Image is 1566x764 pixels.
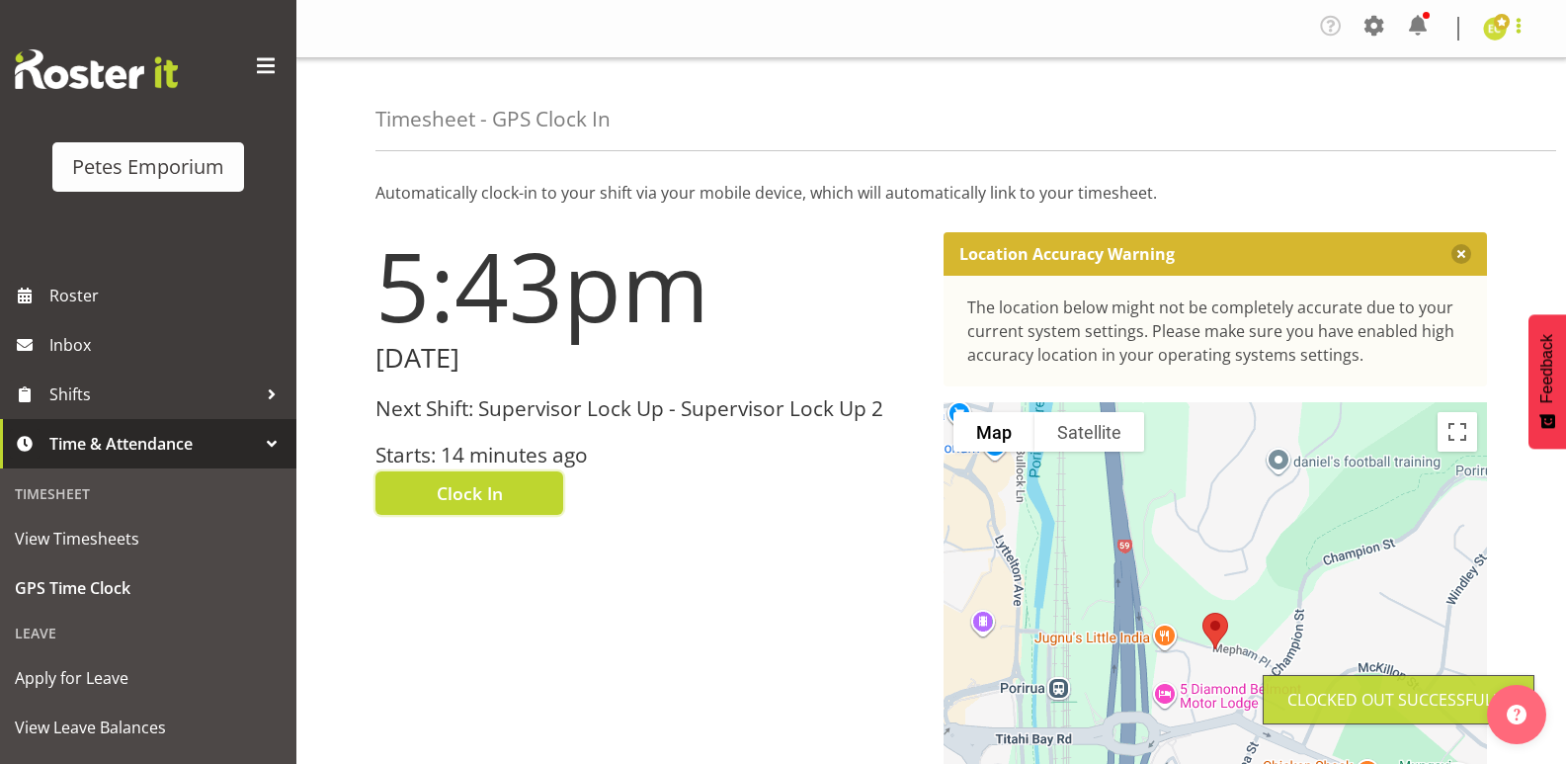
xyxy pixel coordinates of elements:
a: Apply for Leave [5,653,291,703]
div: Leave [5,613,291,653]
a: View Timesheets [5,514,291,563]
button: Show satellite imagery [1034,412,1144,452]
h1: 5:43pm [375,232,920,339]
span: Shifts [49,380,257,409]
a: View Leave Balances [5,703,291,752]
p: Location Accuracy Warning [959,244,1175,264]
div: Petes Emporium [72,152,224,182]
h4: Timesheet - GPS Clock In [375,108,611,130]
span: View Timesheets [15,524,282,553]
h3: Starts: 14 minutes ago [375,444,920,467]
span: GPS Time Clock [15,573,282,603]
div: Clocked out Successfully [1287,688,1510,712]
h2: [DATE] [375,343,920,374]
span: View Leave Balances [15,713,282,742]
button: Clock In [375,471,563,515]
button: Close message [1451,244,1471,264]
div: Timesheet [5,473,291,514]
p: Automatically clock-in to your shift via your mobile device, which will automatically link to you... [375,181,1487,205]
h3: Next Shift: Supervisor Lock Up - Supervisor Lock Up 2 [375,397,920,420]
img: Rosterit website logo [15,49,178,89]
img: emma-croft7499.jpg [1483,17,1507,41]
img: help-xxl-2.png [1507,705,1526,724]
span: Roster [49,281,287,310]
span: Inbox [49,330,287,360]
span: Apply for Leave [15,663,282,693]
a: GPS Time Clock [5,563,291,613]
button: Show street map [953,412,1034,452]
button: Toggle fullscreen view [1438,412,1477,452]
span: Feedback [1538,334,1556,403]
span: Clock In [437,480,503,506]
button: Feedback - Show survey [1528,314,1566,449]
div: The location below might not be completely accurate due to your current system settings. Please m... [967,296,1464,367]
span: Time & Attendance [49,429,257,459]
